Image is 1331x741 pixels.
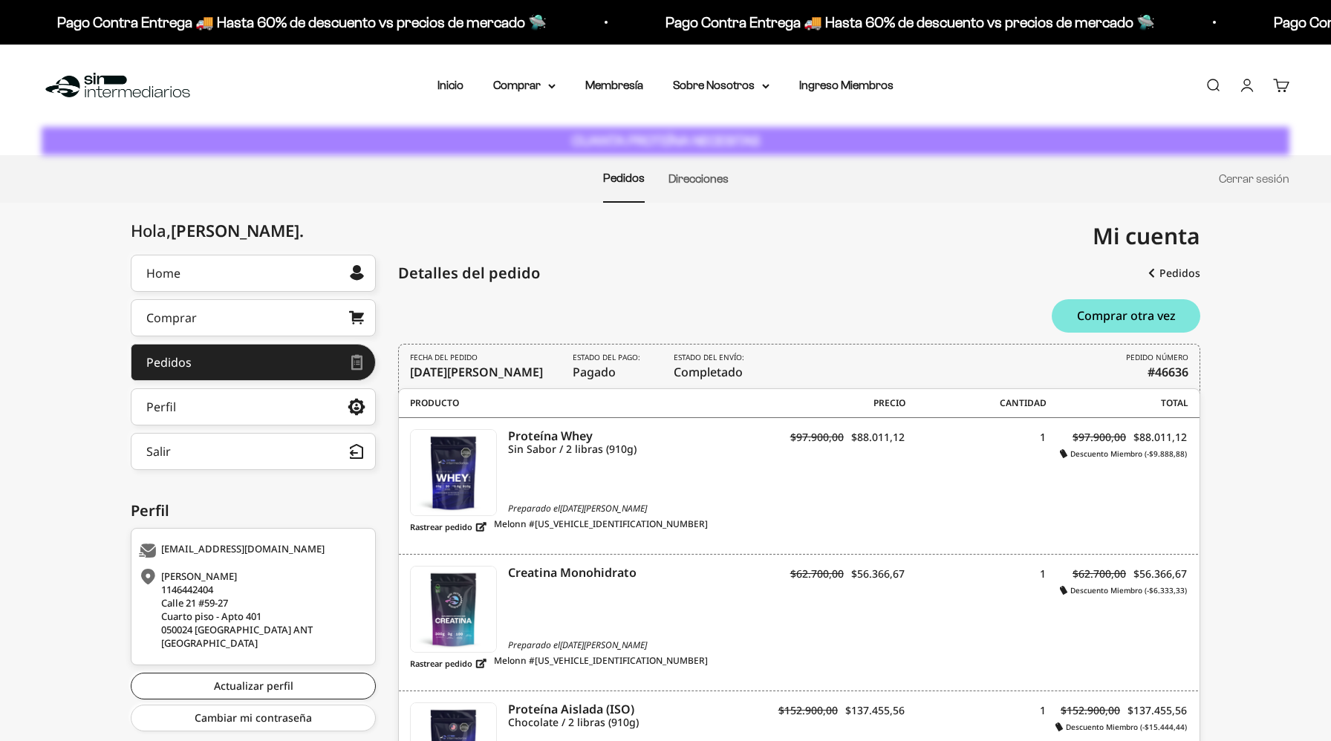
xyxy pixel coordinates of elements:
[573,352,644,381] span: Pagado
[410,566,497,653] a: Creatina Monohidrato
[171,219,304,241] span: [PERSON_NAME]
[1060,585,1187,595] i: Descuento Miembro (-$6.333,33)
[905,702,1046,732] div: 1
[410,396,764,410] span: Producto
[494,518,708,536] span: Melonn #[US_VEHICLE_IDENTIFICATION_NUMBER]
[845,703,905,717] span: $137.455,56
[1126,352,1188,363] i: PEDIDO NÚMERO
[905,566,1046,595] div: 1
[508,429,762,456] a: Proteína Whey Sin Sabor / 2 libras (910g)
[790,567,844,581] s: $62.700,00
[410,654,486,673] a: Rastrear pedido
[1060,448,1187,459] i: Descuento Miembro (-$9.888,88)
[493,76,556,95] summary: Comprar
[673,76,769,95] summary: Sobre Nosotros
[410,518,486,536] a: Rastrear pedido
[790,430,844,444] s: $97.900,00
[1077,310,1176,321] span: Comprar otra vez
[299,219,304,241] span: .
[560,502,647,515] time: [DATE][PERSON_NAME]
[1073,567,1126,581] s: $62.700,00
[139,569,364,650] div: [PERSON_NAME] 1146442404 Calle 21 #59-27 Cuarto piso - Apto 401 050024 [GEOGRAPHIC_DATA] ANT [GEO...
[131,388,376,425] a: Perfil
[1219,172,1289,185] a: Cerrar sesión
[1148,363,1188,381] b: #46636
[799,79,894,91] a: Ingreso Miembros
[1047,396,1188,410] span: Total
[131,433,376,470] button: Salir
[146,445,171,457] div: Salir
[778,703,838,717] s: $152.900,00
[1061,703,1120,717] s: $152.900,00
[1073,430,1126,444] s: $97.900,00
[410,352,478,363] i: FECHA DEL PEDIDO
[131,255,376,292] a: Home
[146,356,192,368] div: Pedidos
[131,705,376,731] a: Cambiar mi contraseña
[146,401,176,413] div: Perfil
[1093,221,1200,251] span: Mi cuenta
[146,312,197,324] div: Comprar
[131,673,376,699] a: Actualizar perfil
[1148,260,1200,287] a: Pedidos
[764,396,905,410] span: Precio
[674,352,744,363] i: Estado del envío:
[398,262,540,284] div: Detalles del pedido
[131,500,376,522] div: Perfil
[53,10,543,34] p: Pago Contra Entrega 🚚 Hasta 60% de descuento vs precios de mercado 🛸
[668,172,729,185] a: Direcciones
[585,79,643,91] a: Membresía
[1133,567,1187,581] span: $56.366,67
[131,299,376,336] a: Comprar
[508,443,762,456] i: Sin Sabor / 2 libras (910g)
[508,566,762,579] a: Creatina Monohidrato
[508,429,762,443] i: Proteína Whey
[1133,430,1187,444] span: $88.011,12
[851,430,905,444] span: $88.011,12
[410,502,763,515] span: Preparado el
[410,639,763,652] span: Preparado el
[573,352,640,363] i: Estado del pago:
[1055,722,1187,732] i: Descuento Miembro (-$15.444,44)
[508,716,762,729] i: Chocolate / 2 libras (910g)
[131,221,304,240] div: Hola,
[411,567,496,652] img: Creatina Monohidrato
[905,429,1046,459] div: 1
[662,10,1151,34] p: Pago Contra Entrega 🚚 Hasta 60% de descuento vs precios de mercado 🛸
[437,79,463,91] a: Inicio
[508,702,762,729] a: Proteína Aislada (ISO) Chocolate / 2 libras (910g)
[494,654,708,673] span: Melonn #[US_VEHICLE_IDENTIFICATION_NUMBER]
[560,639,647,651] time: [DATE][PERSON_NAME]
[905,396,1047,410] span: Cantidad
[139,543,364,558] div: [EMAIL_ADDRESS][DOMAIN_NAME]
[410,364,543,380] time: [DATE][PERSON_NAME]
[508,702,762,716] i: Proteína Aislada (ISO)
[674,352,748,381] span: Completado
[131,344,376,381] a: Pedidos
[410,429,497,516] a: Proteína Whey - Sin Sabor / 2 libras (910g)
[411,430,496,515] img: Proteína Whey - Sin Sabor / 2 libras (910g)
[851,567,905,581] span: $56.366,67
[1127,703,1187,717] span: $137.455,56
[1052,299,1200,333] button: Comprar otra vez
[603,172,645,184] a: Pedidos
[572,133,760,148] strong: CUANTA PROTEÍNA NECESITAS
[146,267,180,279] div: Home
